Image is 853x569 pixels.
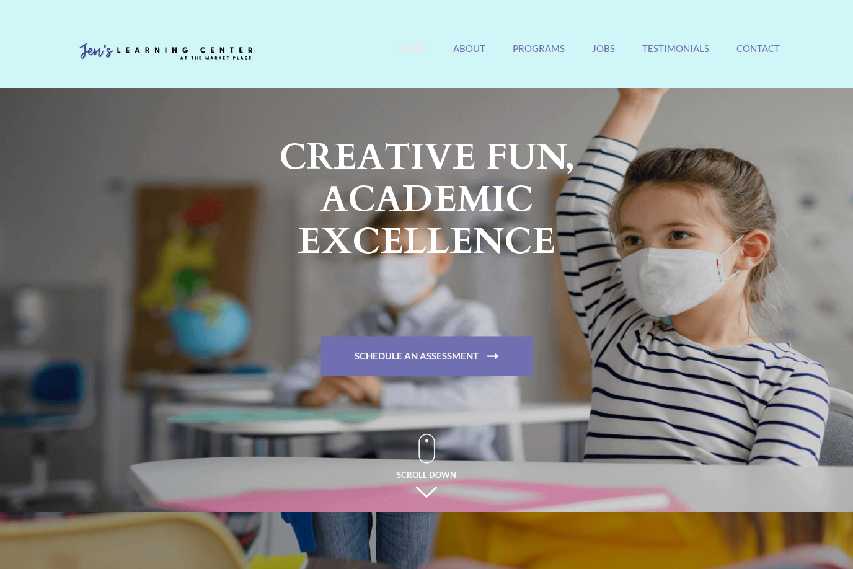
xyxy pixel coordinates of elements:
a: Programs [513,43,565,69]
a: Home [397,43,426,69]
a: Schedule An Assessment [321,336,533,376]
span: Scroll Down [397,434,456,498]
a: Jobs [592,43,615,69]
a: Contact [736,43,780,69]
a: Testimonials [642,43,709,69]
a: About [453,43,485,69]
img: Jen's Learning Center Logo Transparent [73,33,259,71]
